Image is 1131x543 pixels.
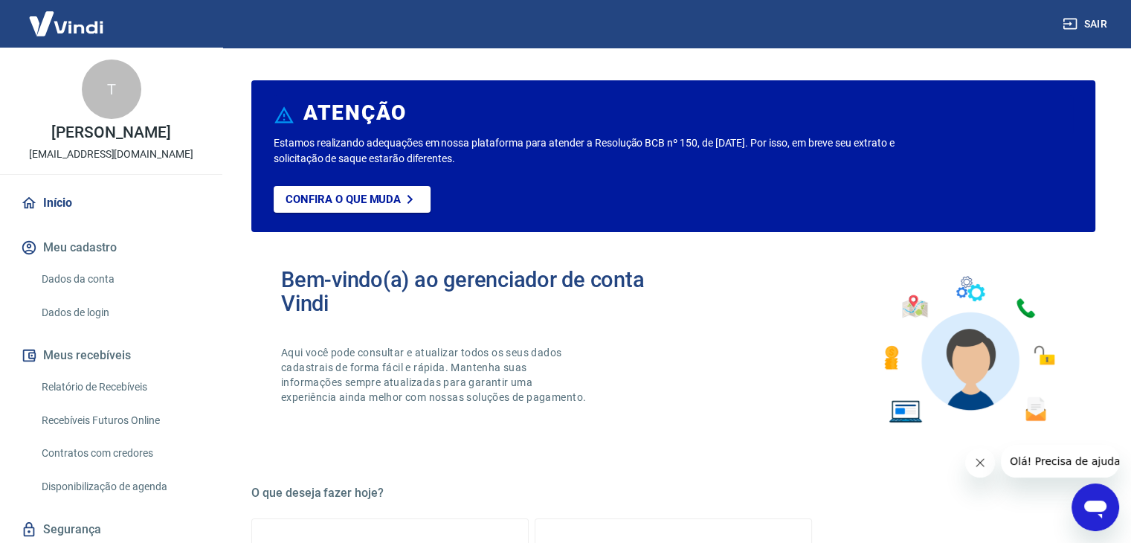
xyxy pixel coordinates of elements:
h5: O que deseja fazer hoje? [251,486,1095,501]
iframe: Botão para abrir a janela de mensagens [1072,483,1119,531]
span: Olá! Precisa de ajuda? [9,10,125,22]
a: Relatório de Recebíveis [36,372,204,402]
p: Estamos realizando adequações em nossa plataforma para atender a Resolução BCB nº 150, de [DATE].... [274,135,913,167]
a: Disponibilização de agenda [36,472,204,502]
img: Imagem de um avatar masculino com diversos icones exemplificando as funcionalidades do gerenciado... [871,268,1066,432]
button: Meus recebíveis [18,339,204,372]
p: Aqui você pode consultar e atualizar todos os seus dados cadastrais de forma fácil e rápida. Mant... [281,345,589,405]
div: T [82,60,141,119]
p: [EMAIL_ADDRESS][DOMAIN_NAME] [29,147,193,162]
a: Contratos com credores [36,438,204,469]
a: Recebíveis Futuros Online [36,405,204,436]
h6: ATENÇÃO [303,106,407,121]
button: Sair [1060,10,1113,38]
p: [PERSON_NAME] [51,125,170,141]
a: Início [18,187,204,219]
iframe: Mensagem da empresa [1001,445,1119,478]
a: Confira o que muda [274,186,431,213]
a: Dados da conta [36,264,204,295]
h2: Bem-vindo(a) ao gerenciador de conta Vindi [281,268,674,315]
button: Meu cadastro [18,231,204,264]
p: Confira o que muda [286,193,401,206]
iframe: Fechar mensagem [965,448,995,478]
a: Dados de login [36,298,204,328]
img: Vindi [18,1,115,46]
